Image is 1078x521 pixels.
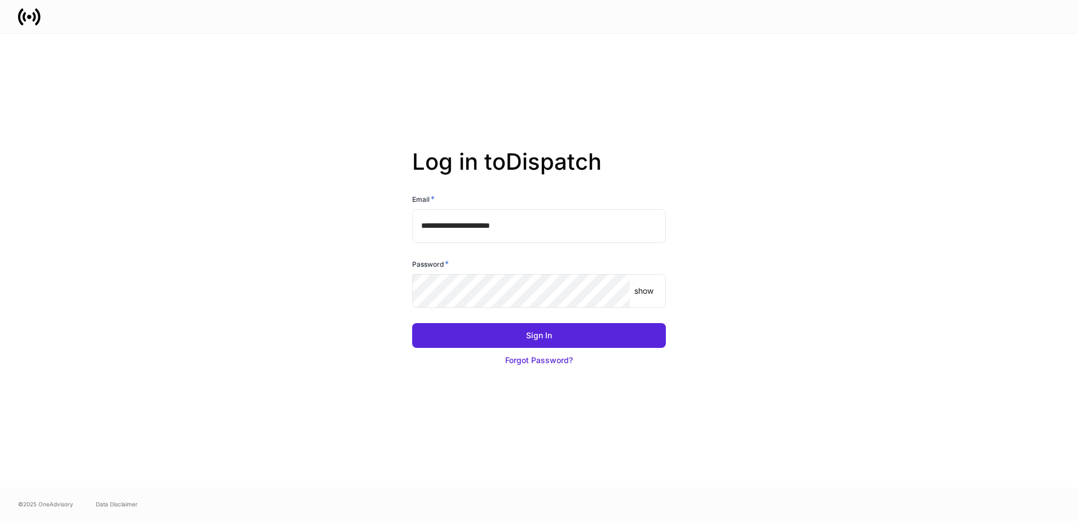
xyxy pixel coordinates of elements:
button: Sign In [412,323,666,348]
h6: Email [412,193,435,205]
div: Sign In [526,330,552,341]
h6: Password [412,258,449,270]
h2: Log in to Dispatch [412,148,666,193]
button: Forgot Password? [412,348,666,373]
a: Data Disclaimer [96,500,138,509]
p: show [634,285,653,297]
span: © 2025 OneAdvisory [18,500,73,509]
div: Forgot Password? [505,355,573,366]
